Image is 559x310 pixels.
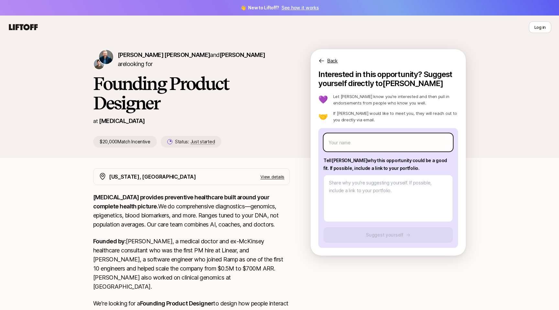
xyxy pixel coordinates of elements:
p: are looking for [118,50,290,69]
strong: Founded by: [93,238,126,245]
img: Sagan Schultz [99,50,113,64]
p: [US_STATE], [GEOGRAPHIC_DATA] [109,172,196,181]
p: at [93,117,98,125]
span: [PERSON_NAME] [220,51,265,58]
span: and [210,51,265,58]
p: Status: [175,138,215,146]
strong: [MEDICAL_DATA] provides preventive healthcare built around your complete health picture. [93,194,270,210]
p: We do comprehensive diagnostics—genomics, epigenetics, blood biomarkers, and more. Ranges tuned t... [93,193,290,229]
a: See how it works [281,5,319,10]
p: [PERSON_NAME], a medical doctor and ex-McKinsey healthcare consultant who was the first PM hire a... [93,237,290,291]
img: David Deng [94,59,104,69]
h1: Founding Product Designer [93,74,290,113]
p: Let [PERSON_NAME] know you’re interested and then pull in endorsements from people who know you w... [333,93,458,106]
p: 💜 [318,96,328,104]
p: View details [260,173,284,180]
p: $20,000 Match Incentive [93,136,157,148]
p: Tell [PERSON_NAME] why this opportunity could be a good fit . If possible, include a link to your... [323,157,453,172]
p: [MEDICAL_DATA] [99,116,145,126]
button: Log in [529,21,551,33]
span: Just started [191,139,215,145]
p: 🤝 [318,113,328,120]
p: Interested in this opportunity? Suggest yourself directly to [PERSON_NAME] [318,70,458,88]
p: If [PERSON_NAME] would like to meet you, they will reach out to you directly via email. [333,110,458,123]
span: 👋 New to Liftoff? [240,4,319,12]
p: Back [327,57,338,65]
span: [PERSON_NAME] [PERSON_NAME] [118,51,210,58]
strong: Founding Product Designer [140,300,214,307]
